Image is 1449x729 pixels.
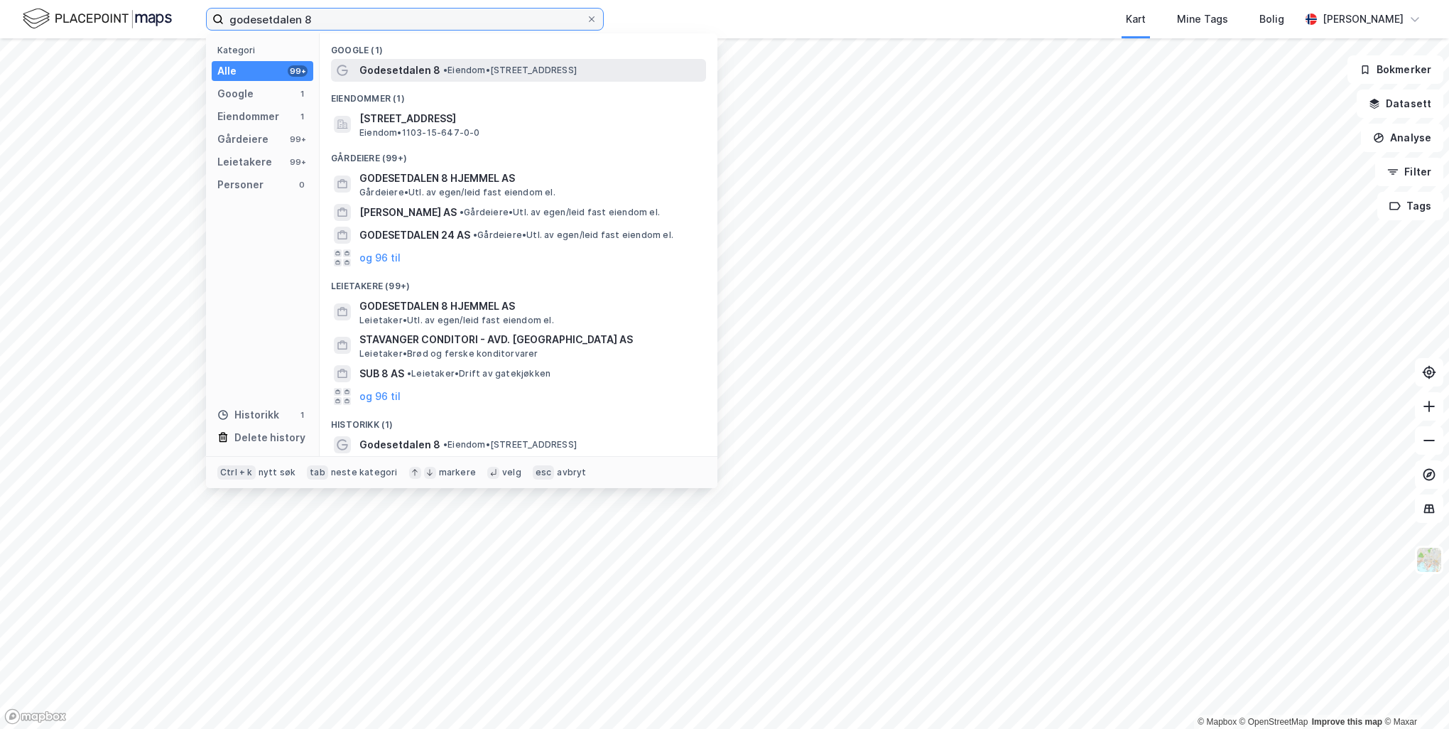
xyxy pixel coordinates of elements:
[502,467,521,478] div: velg
[460,207,660,218] span: Gårdeiere • Utl. av egen/leid fast eiendom el.
[23,6,172,31] img: logo.f888ab2527a4732fd821a326f86c7f29.svg
[473,229,673,241] span: Gårdeiere • Utl. av egen/leid fast eiendom el.
[359,204,457,221] span: [PERSON_NAME] AS
[296,111,308,122] div: 1
[359,227,470,244] span: GODESETDALEN 24 AS
[1347,55,1443,84] button: Bokmerker
[1361,124,1443,152] button: Analyse
[1357,90,1443,118] button: Datasett
[533,465,555,480] div: esc
[359,127,480,139] span: Eiendom • 1103-15-647-0-0
[217,176,264,193] div: Personer
[359,315,554,326] span: Leietaker • Utl. av egen/leid fast eiendom el.
[359,365,404,382] span: SUB 8 AS
[443,439,577,450] span: Eiendom • [STREET_ADDRESS]
[359,62,440,79] span: Godesetdalen 8
[331,467,398,478] div: neste kategori
[1375,158,1443,186] button: Filter
[320,82,717,107] div: Eiendommer (1)
[443,65,447,75] span: •
[1378,661,1449,729] iframe: Chat Widget
[234,429,305,446] div: Delete history
[217,63,237,80] div: Alle
[359,348,538,360] span: Leietaker • Brød og ferske konditorvarer
[296,409,308,421] div: 1
[288,156,308,168] div: 99+
[259,467,296,478] div: nytt søk
[359,436,440,453] span: Godesetdalen 8
[359,388,401,405] button: og 96 til
[217,45,313,55] div: Kategori
[296,88,308,99] div: 1
[217,406,279,423] div: Historikk
[407,368,550,379] span: Leietaker • Drift av gatekjøkken
[1378,661,1449,729] div: Kontrollprogram for chat
[1416,546,1443,573] img: Z
[307,465,328,480] div: tab
[320,408,717,433] div: Historikk (1)
[217,131,268,148] div: Gårdeiere
[217,85,254,102] div: Google
[359,331,700,348] span: STAVANGER CONDITORI - AVD. [GEOGRAPHIC_DATA] AS
[1126,11,1146,28] div: Kart
[359,298,700,315] span: GODESETDALEN 8 HJEMMEL AS
[217,153,272,171] div: Leietakere
[1177,11,1228,28] div: Mine Tags
[439,467,476,478] div: markere
[557,467,586,478] div: avbryt
[1198,717,1237,727] a: Mapbox
[1312,717,1382,727] a: Improve this map
[320,141,717,167] div: Gårdeiere (99+)
[4,708,67,725] a: Mapbox homepage
[1323,11,1404,28] div: [PERSON_NAME]
[217,465,256,480] div: Ctrl + k
[1377,192,1443,220] button: Tags
[359,110,700,127] span: [STREET_ADDRESS]
[473,229,477,240] span: •
[443,65,577,76] span: Eiendom • [STREET_ADDRESS]
[288,65,308,77] div: 99+
[359,170,700,187] span: GODESETDALEN 8 HJEMMEL AS
[460,207,464,217] span: •
[224,9,586,30] input: Søk på adresse, matrikkel, gårdeiere, leietakere eller personer
[217,108,279,125] div: Eiendommer
[1239,717,1308,727] a: OpenStreetMap
[320,33,717,59] div: Google (1)
[320,269,717,295] div: Leietakere (99+)
[443,439,447,450] span: •
[296,179,308,190] div: 0
[359,187,555,198] span: Gårdeiere • Utl. av egen/leid fast eiendom el.
[407,368,411,379] span: •
[359,249,401,266] button: og 96 til
[288,134,308,145] div: 99+
[1259,11,1284,28] div: Bolig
